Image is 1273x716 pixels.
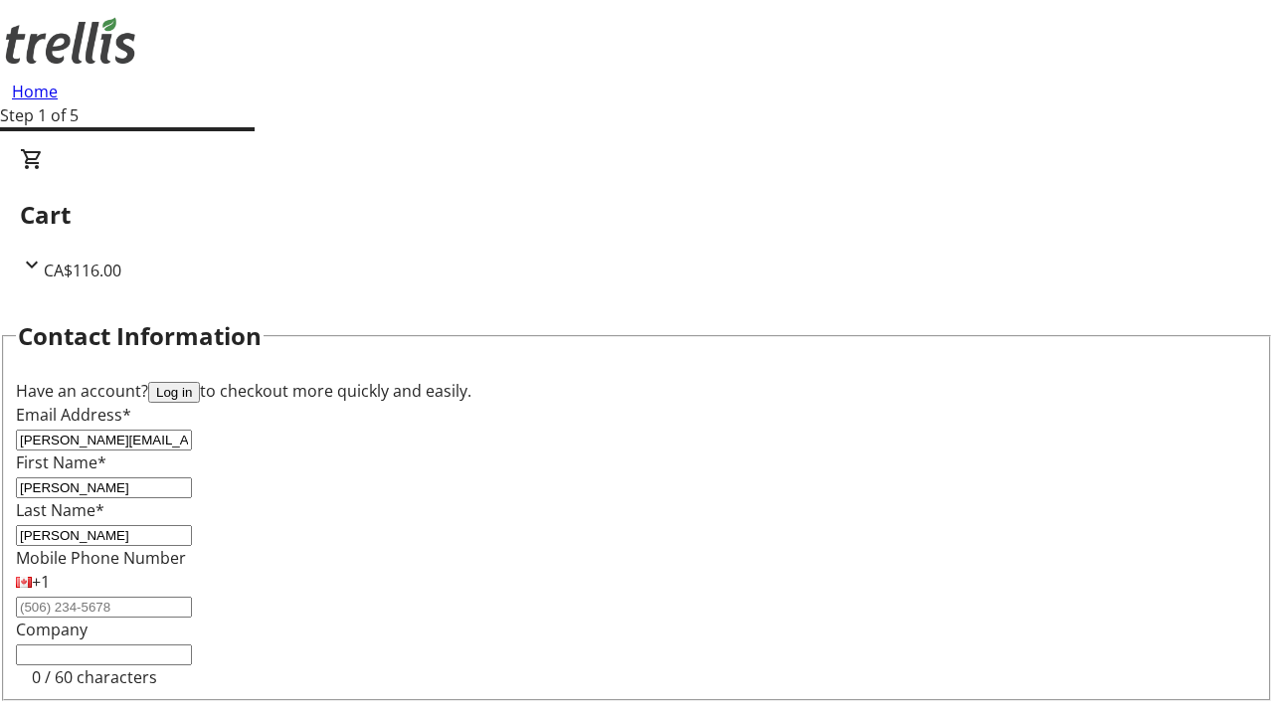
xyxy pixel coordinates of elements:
[16,379,1257,403] div: Have an account? to checkout more quickly and easily.
[16,597,192,618] input: (506) 234-5678
[16,619,88,640] label: Company
[20,147,1253,282] div: CartCA$116.00
[148,382,200,403] button: Log in
[18,318,262,354] h2: Contact Information
[32,666,157,688] tr-character-limit: 0 / 60 characters
[16,404,131,426] label: Email Address*
[44,260,121,281] span: CA$116.00
[16,451,106,473] label: First Name*
[20,197,1253,233] h2: Cart
[16,499,104,521] label: Last Name*
[16,547,186,569] label: Mobile Phone Number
